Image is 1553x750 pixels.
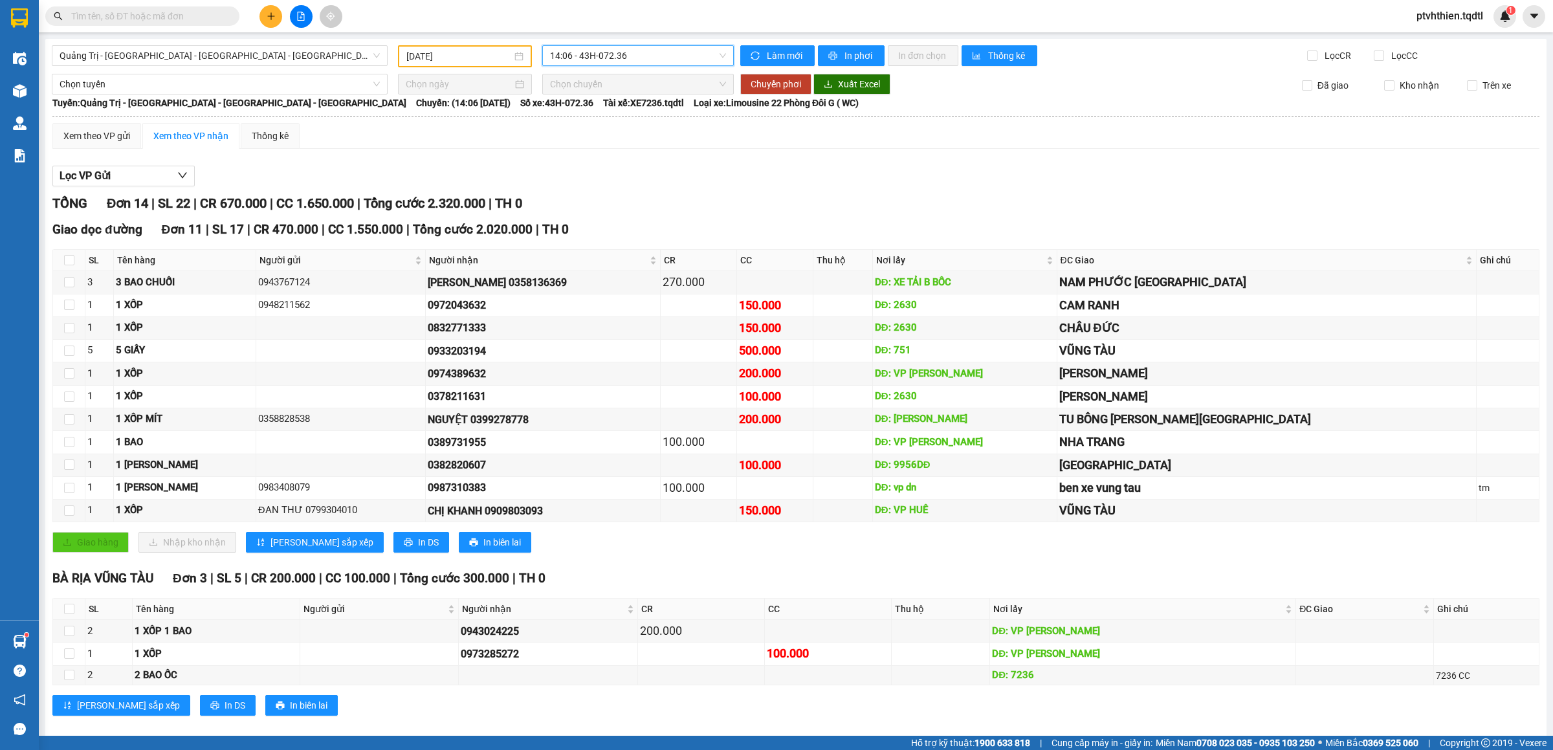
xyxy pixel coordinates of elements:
[461,623,635,639] div: 0943024225
[258,412,423,427] div: 0358828538
[87,624,130,639] div: 2
[393,532,449,553] button: printerIn DS
[87,668,130,683] div: 2
[911,736,1030,750] span: Hỗ trợ kỹ thuật:
[765,599,892,620] th: CC
[87,320,111,336] div: 1
[740,74,811,94] button: Chuyển phơi
[1325,736,1418,750] span: Miền Bắc
[13,52,27,65] img: warehouse-icon
[116,298,254,313] div: 1 XỐP
[14,665,26,677] span: question-circle
[993,602,1283,616] span: Nơi lấy
[483,535,521,549] span: In biên lai
[1528,10,1540,22] span: caret-down
[1386,49,1420,63] span: Lọc CC
[13,149,27,162] img: solution-icon
[133,599,300,620] th: Tên hàng
[258,480,423,496] div: 0983408079
[52,166,195,186] button: Lọc VP Gửi
[1196,738,1315,748] strong: 0708 023 035 - 0935 103 250
[739,410,811,428] div: 200.000
[200,695,256,716] button: printerIn DS
[87,343,111,358] div: 5
[25,633,28,637] sup: 1
[87,412,111,427] div: 1
[694,96,859,110] span: Loại xe: Limousine 22 Phòng Đôi G ( WC)
[258,503,423,518] div: ĐAN THƯ 0799304010
[325,571,390,586] span: CC 100.000
[1506,6,1515,15] sup: 1
[252,129,289,143] div: Thống kê
[151,195,155,211] span: |
[87,646,130,662] div: 1
[85,250,114,271] th: SL
[972,51,983,61] span: bar-chart
[1481,738,1490,747] span: copyright
[603,96,684,110] span: Tài xế: XE7236.tqdtl
[739,364,811,382] div: 200.000
[1059,273,1475,291] div: NAM PHƯỚC [GEOGRAPHIC_DATA]
[225,698,245,712] span: In DS
[550,74,726,94] span: Chọn chuyến
[1394,78,1444,93] span: Kho nhận
[116,480,254,496] div: 1 [PERSON_NAME]
[247,222,250,237] span: |
[416,96,511,110] span: Chuyến: (14:06 [DATE])
[739,319,811,337] div: 150.000
[404,538,413,548] span: printer
[270,195,273,211] span: |
[542,222,569,237] span: TH 0
[461,646,635,662] div: 0973285272
[52,532,129,553] button: uploadGiao hàng
[87,389,111,404] div: 1
[428,274,659,291] div: [PERSON_NAME] 0358136369
[975,738,1030,748] strong: 1900 633 818
[206,222,209,237] span: |
[428,457,659,473] div: 0382820607
[1499,10,1511,22] img: icon-new-feature
[875,458,1055,473] div: DĐ: 9956DĐ
[429,253,648,267] span: Người nhận
[428,480,659,496] div: 0987310383
[428,366,659,382] div: 0974389632
[14,723,26,735] span: message
[11,8,28,28] img: logo-vxr
[52,222,142,237] span: Giao dọc đường
[640,622,762,640] div: 200.000
[418,535,439,549] span: In DS
[1052,736,1152,750] span: Cung cấp máy in - giấy in:
[875,435,1055,450] div: DĐ: VP [PERSON_NAME]
[892,599,990,620] th: Thu hộ
[77,698,180,712] span: [PERSON_NAME] sắp xếp
[173,571,207,586] span: Đơn 3
[270,535,373,549] span: [PERSON_NAME] sắp xếp
[138,532,236,553] button: downloadNhập kho nhận
[495,195,522,211] span: TH 0
[116,458,254,473] div: 1 [PERSON_NAME]
[1059,410,1475,428] div: TU BÔNG [PERSON_NAME][GEOGRAPHIC_DATA]
[328,222,403,237] span: CC 1.550.000
[751,51,762,61] span: sync
[469,538,478,548] span: printer
[1406,8,1493,24] span: ptvhthien.tqdtl
[550,46,726,65] span: 14:06 - 43H-072.36
[60,168,111,184] span: Lọc VP Gửi
[357,195,360,211] span: |
[54,12,63,21] span: search
[1040,736,1042,750] span: |
[267,12,276,21] span: plus
[428,297,659,313] div: 0972043632
[193,195,197,211] span: |
[428,320,659,336] div: 0832771333
[1059,342,1475,360] div: VŨNG TÀU
[251,571,316,586] span: CR 200.000
[63,701,72,711] span: sort-ascending
[459,532,531,553] button: printerIn biên lai
[210,701,219,711] span: printer
[114,250,256,271] th: Tên hàng
[1059,296,1475,314] div: CAM RANH
[813,74,890,94] button: downloadXuất Excel
[116,320,254,336] div: 1 XỐP
[326,12,335,21] span: aim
